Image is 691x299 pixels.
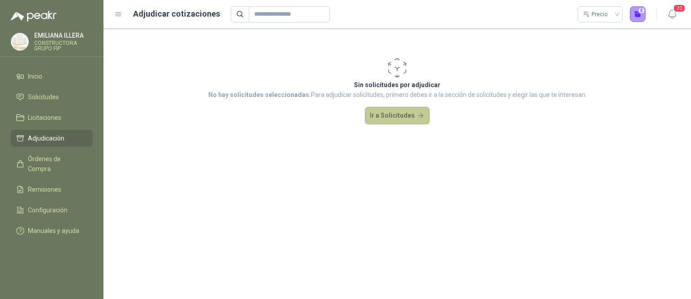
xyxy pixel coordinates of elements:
[28,185,61,194] span: Remisiones
[11,222,93,239] a: Manuales y ayuda
[11,88,93,106] a: Solicitudes
[11,202,93,219] a: Configuración
[673,4,686,13] span: 20
[208,91,311,98] strong: No hay solicitudes seleccionadas.
[28,92,59,102] span: Solicitudes
[133,8,220,20] h1: Adjudicar cotizaciones
[28,205,67,215] span: Configuración
[34,32,93,39] p: EMILIANA ILLERA
[208,90,587,100] p: Para adjudicar solicitudes, primero debes ir a la sección de solicitudes y elegir las que te inte...
[28,71,42,81] span: Inicio
[11,11,57,22] img: Logo peakr
[365,107,430,125] button: Ir a Solicitudes
[11,150,93,177] a: Órdenes de Compra
[34,40,93,51] p: CONSTRUCTORA GRUPO FIP
[28,133,64,143] span: Adjudicación
[28,226,79,236] span: Manuales y ayuda
[11,130,93,147] a: Adjudicación
[583,8,609,21] div: Precio
[28,154,84,174] span: Órdenes de Compra
[11,109,93,126] a: Licitaciones
[28,113,61,123] span: Licitaciones
[664,6,680,22] button: 20
[11,33,28,50] img: Company Logo
[630,6,646,22] button: 0
[11,68,93,85] a: Inicio
[11,181,93,198] a: Remisiones
[208,80,587,90] p: Sin solicitudes por adjudicar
